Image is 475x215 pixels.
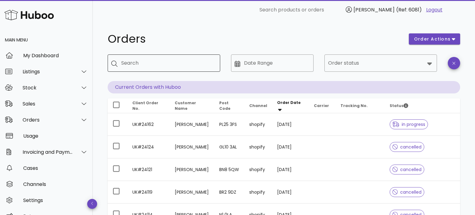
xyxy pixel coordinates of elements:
span: Tracking No. [340,103,368,108]
span: Customer Name [175,100,196,111]
td: [PERSON_NAME] [170,181,215,204]
th: Client Order No. [127,98,170,113]
th: Carrier [309,98,336,113]
div: Listings [23,69,73,75]
span: (Ref: 6081) [396,6,422,13]
td: BR2 9DZ [214,181,244,204]
td: UK#24124 [127,136,170,158]
div: Order status [324,54,437,72]
span: cancelled [392,167,422,172]
div: Orders [23,117,73,123]
div: Cases [23,165,88,171]
td: UK#24119 [127,181,170,204]
div: Sales [23,101,73,107]
td: [DATE] [272,158,309,181]
span: [PERSON_NAME] [353,6,395,13]
span: Channel [249,103,267,108]
td: UK#24121 [127,158,170,181]
span: Status [390,103,408,108]
a: Logout [426,6,443,14]
td: GL10 3AL [214,136,244,158]
span: Order Date [277,100,301,105]
td: shopify [244,181,272,204]
td: [DATE] [272,181,309,204]
td: shopify [244,136,272,158]
td: shopify [244,113,272,136]
span: cancelled [392,190,422,194]
span: Post Code [219,100,230,111]
div: Stock [23,85,73,91]
h1: Orders [108,33,401,45]
td: shopify [244,158,272,181]
p: Current Orders with Huboo [108,81,460,93]
td: PL25 3FS [214,113,244,136]
td: BN8 5QW [214,158,244,181]
th: Order Date: Sorted descending. Activate to remove sorting. [272,98,309,113]
td: [PERSON_NAME] [170,113,215,136]
span: Carrier [314,103,329,108]
div: My Dashboard [23,53,88,58]
th: Tracking No. [336,98,385,113]
img: Huboo Logo [4,8,54,22]
th: Channel [244,98,272,113]
span: in progress [392,122,425,127]
td: [DATE] [272,136,309,158]
div: Settings [23,197,88,203]
td: UK#24162 [127,113,170,136]
span: cancelled [392,145,422,149]
td: [PERSON_NAME] [170,136,215,158]
td: [PERSON_NAME] [170,158,215,181]
th: Status [385,98,460,113]
button: order actions [409,33,460,45]
th: Post Code [214,98,244,113]
div: Usage [23,133,88,139]
div: Channels [23,181,88,187]
span: Client Order No. [132,100,158,111]
th: Customer Name [170,98,215,113]
td: [DATE] [272,113,309,136]
div: Invoicing and Payments [23,149,73,155]
span: order actions [414,36,451,42]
